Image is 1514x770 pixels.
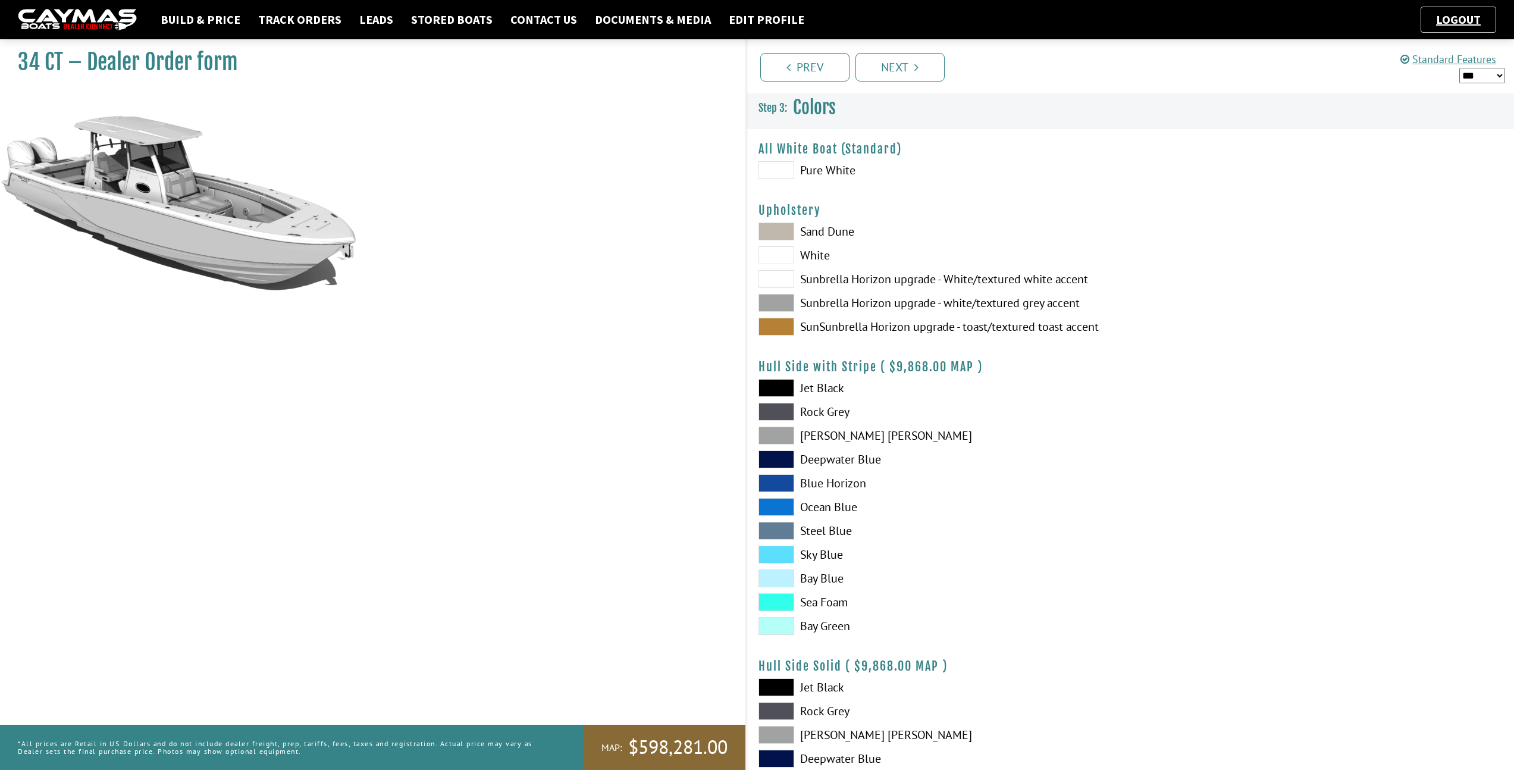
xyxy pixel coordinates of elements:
[758,569,1118,587] label: Bay Blue
[758,617,1118,635] label: Bay Green
[758,522,1118,540] label: Steel Blue
[758,246,1118,264] label: White
[758,498,1118,516] label: Ocean Blue
[758,203,1503,218] h4: Upholstery
[758,403,1118,421] label: Rock Grey
[854,659,939,674] span: $9,868.00 MAP
[758,546,1118,564] label: Sky Blue
[758,678,1118,696] label: Jet Black
[155,12,246,27] a: Build & Price
[504,12,583,27] a: Contact Us
[758,593,1118,611] label: Sea Foam
[758,223,1118,240] label: Sand Dune
[628,735,728,760] span: $598,281.00
[758,450,1118,468] label: Deepwater Blue
[889,359,974,374] span: $9,868.00 MAP
[589,12,717,27] a: Documents & Media
[758,726,1118,744] label: [PERSON_NAME] [PERSON_NAME]
[758,294,1118,312] label: Sunbrella Horizon upgrade - white/textured grey accent
[758,359,1503,374] h4: Hull Side with Stripe ( )
[601,741,622,754] span: MAP:
[723,12,810,27] a: Edit Profile
[758,379,1118,397] label: Jet Black
[758,318,1118,336] label: SunSunbrella Horizon upgrade - toast/textured toast accent
[855,53,945,82] a: Next
[1400,52,1496,66] a: Standard Features
[758,750,1118,768] label: Deepwater Blue
[18,9,137,31] img: caymas-dealer-connect-2ed40d3bc7270c1d8d7ffb4b79bf05adc795679939227970def78ec6f6c03838.gif
[252,12,347,27] a: Track Orders
[18,49,716,76] h1: 34 CT – Dealer Order form
[405,12,499,27] a: Stored Boats
[758,270,1118,288] label: Sunbrella Horizon upgrade - White/textured white accent
[584,725,745,770] a: MAP:$598,281.00
[758,142,1503,156] h4: All White Boat (Standard)
[758,427,1118,445] label: [PERSON_NAME] [PERSON_NAME]
[758,474,1118,492] label: Blue Horizon
[353,12,399,27] a: Leads
[760,53,850,82] a: Prev
[1430,12,1487,27] a: Logout
[758,702,1118,720] label: Rock Grey
[18,734,557,761] p: *All prices are Retail in US Dollars and do not include dealer freight, prep, tariffs, fees, taxe...
[758,161,1118,179] label: Pure White
[758,659,1503,674] h4: Hull Side Solid ( )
